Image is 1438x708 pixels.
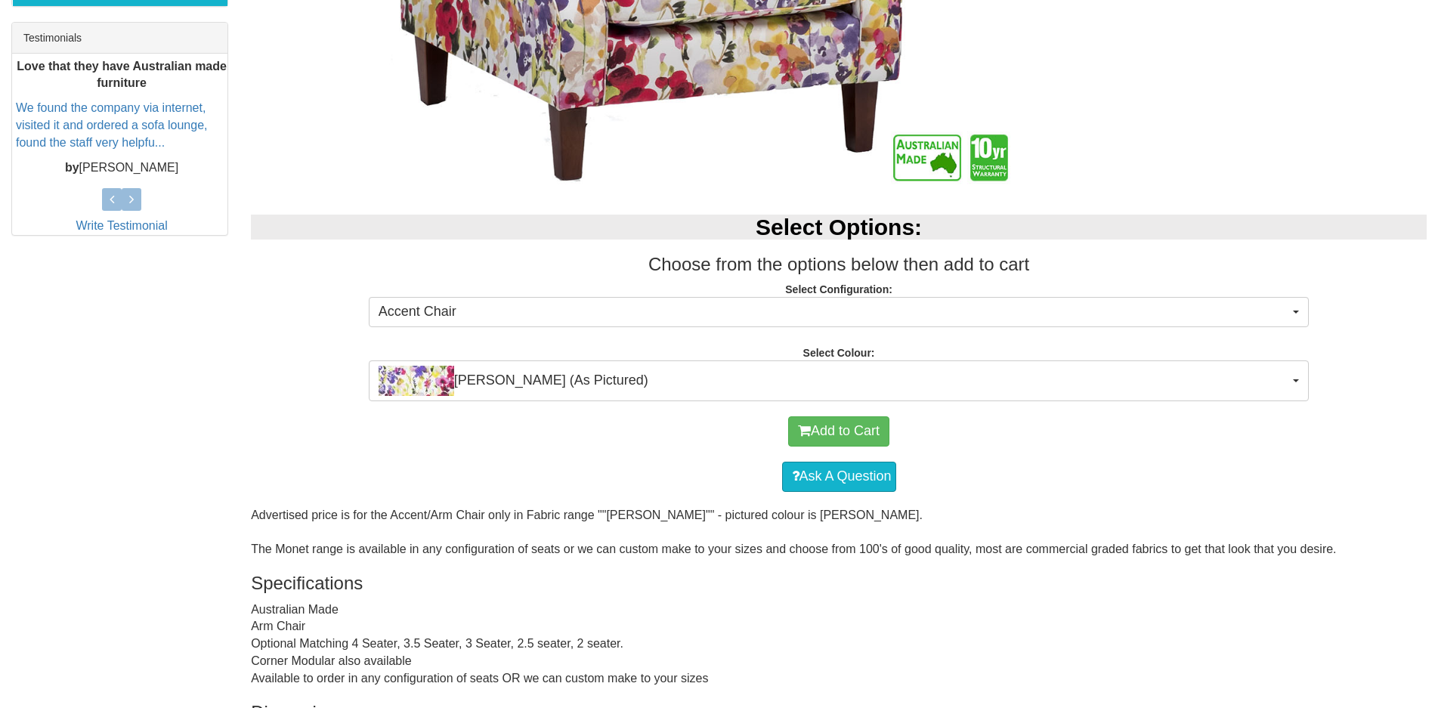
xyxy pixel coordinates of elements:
button: Accent Chair [369,297,1310,327]
a: Ask A Question [782,462,896,492]
b: Love that they have Australian made furniture [17,60,227,90]
p: [PERSON_NAME] [16,159,227,177]
b: by [65,161,79,174]
h3: Specifications [251,574,1427,593]
button: Add to Cart [788,416,889,447]
a: Write Testimonial [76,219,167,232]
strong: Select Colour: [803,347,875,359]
div: Testimonials [12,23,227,54]
b: Select Options: [756,215,922,240]
span: Accent Chair [379,302,1290,322]
strong: Select Configuration: [785,283,892,295]
button: Ingrid Chintz (As Pictured)[PERSON_NAME] (As Pictured) [369,360,1310,401]
a: We found the company via internet, visited it and ordered a sofa lounge, found the staff very hel... [16,102,208,150]
span: [PERSON_NAME] (As Pictured) [379,366,1290,396]
h3: Choose from the options below then add to cart [251,255,1427,274]
img: Ingrid Chintz (As Pictured) [379,366,454,396]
